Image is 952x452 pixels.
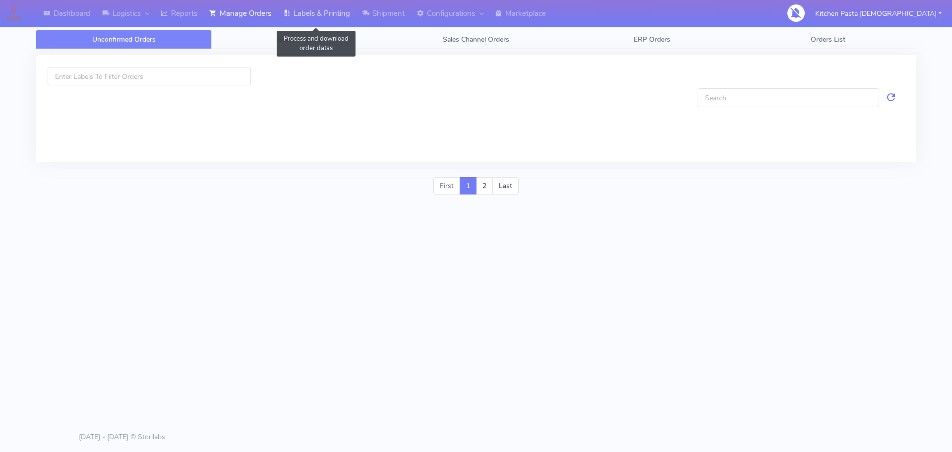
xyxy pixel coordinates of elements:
[48,67,251,85] input: Enter Labels To Filter Orders
[36,30,916,49] ul: Tabs
[476,177,493,195] a: 2
[698,88,879,107] input: Search
[460,177,476,195] a: 1
[492,177,519,195] a: Last
[808,3,949,24] button: Kitchen Pasta [DEMOGRAPHIC_DATA]
[278,35,322,44] span: Search Orders
[443,35,509,44] span: Sales Channel Orders
[92,35,156,44] span: Unconfirmed Orders
[634,35,670,44] span: ERP Orders
[811,35,845,44] span: Orders List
